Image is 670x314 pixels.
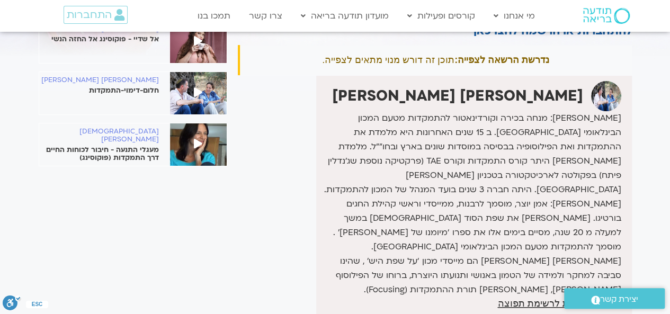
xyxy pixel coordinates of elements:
h6: [PERSON_NAME] [PERSON_NAME] [39,76,159,84]
a: צרו קשר [244,6,288,26]
h6: [DEMOGRAPHIC_DATA][PERSON_NAME] [39,128,159,143]
a: הצטרפות לרשימת תפוצה [497,299,601,308]
img: תודעה בריאה [583,8,630,24]
strong: [PERSON_NAME] [PERSON_NAME] [332,86,583,106]
img: %D7%A4%D7%A0%D7%99%D7%A7%D7%A1-%D7%A4%D7%9F-1-scaled-1.jpg [170,21,227,63]
a: [PERSON_NAME] [PERSON_NAME] חלום-דימוי-התמקדות [39,76,227,95]
a: מי אנחנו [488,6,540,26]
span: יצירת קשר [600,292,638,307]
span: התחברות [67,9,112,21]
img: %D7%93%D7%A0%D7%94-%D7%92%D7%A0%D7%99%D7%94%D7%A8-%D7%95%D7%91%D7%A8%D7%95%D7%9A-%D7%91%D7%A8%D7%... [170,72,227,114]
img: %D7%99%D7%94%D7%95%D7%93%D7%99%D7%AA-%D7%A4%D7%99%D7%A8%D7%A1%D7%98small-3.jpg [170,123,227,166]
div: תוכן זה דורש מנוי מתאים לצפייה. [238,45,632,75]
a: תמכו בנו [192,6,236,26]
a: התחברות [64,6,128,24]
p: [PERSON_NAME]: מנחה בכירה וקורדינאטור להתמקדות מטעם המכון הבינלאומי [GEOGRAPHIC_DATA]. ב 15 שנים ... [319,111,621,297]
img: דנה גניהר רז וברוך ברנר [591,81,621,111]
a: להתחברות או הרשמה לחצו כאן [474,23,632,39]
p: אל שדיי - פוקוסינג אל החזה הנשי [39,35,159,43]
a: יצירת קשר [564,288,665,309]
strong: נדרשת הרשאה לצפייה: [454,55,549,65]
a: [PERSON_NAME] אל שדיי - פוקוסינג אל החזה הנשי [39,25,227,43]
a: [DEMOGRAPHIC_DATA][PERSON_NAME] מעגלי התנעה - חיבור לכוחות החיים דרך התמקדות (פוקוסינג) [39,128,227,162]
a: קורסים ופעילות [402,6,480,26]
p: מעגלי התנעה - חיבור לכוחות החיים דרך התמקדות (פוקוסינג) [39,146,159,162]
a: מועדון תודעה בריאה [296,6,394,26]
p: חלום-דימוי-התמקדות [39,87,159,95]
